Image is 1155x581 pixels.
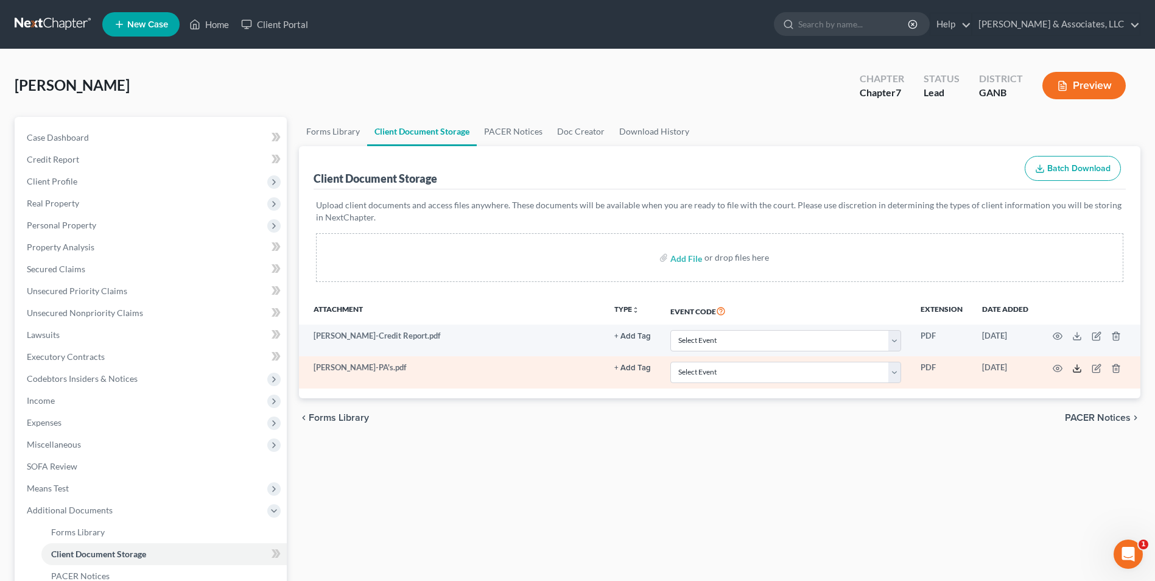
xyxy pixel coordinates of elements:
a: [PERSON_NAME] & Associates, LLC [972,13,1140,35]
a: Help [930,13,971,35]
div: Chapter [860,72,904,86]
span: Personal Property [27,220,96,230]
a: + Add Tag [614,362,651,373]
a: Client Portal [235,13,314,35]
button: chevron_left Forms Library [299,413,369,423]
button: Preview [1042,72,1126,99]
a: Unsecured Nonpriority Claims [17,302,287,324]
span: Unsecured Nonpriority Claims [27,308,143,318]
a: Doc Creator [550,117,612,146]
td: [PERSON_NAME]-PA's.pdf [299,356,604,388]
a: Unsecured Priority Claims [17,280,287,302]
a: Client Document Storage [367,117,477,146]
button: + Add Tag [614,333,651,340]
span: Real Property [27,198,79,208]
span: PACER Notices [1065,413,1131,423]
a: Forms Library [299,117,367,146]
a: Secured Claims [17,258,287,280]
iframe: Intercom live chat [1114,540,1143,569]
div: Status [924,72,960,86]
i: chevron_right [1131,413,1140,423]
a: SOFA Review [17,456,287,477]
span: Client Document Storage [51,549,146,559]
td: [DATE] [972,356,1038,388]
div: Chapter [860,86,904,100]
span: 1 [1139,540,1148,549]
a: PACER Notices [477,117,550,146]
span: Secured Claims [27,264,85,274]
span: [PERSON_NAME] [15,76,130,94]
div: Client Document Storage [314,171,437,186]
span: SOFA Review [27,461,77,471]
span: Case Dashboard [27,132,89,143]
div: District [979,72,1023,86]
span: Client Profile [27,176,77,186]
div: or drop files here [704,252,769,264]
span: Codebtors Insiders & Notices [27,373,138,384]
a: Download History [612,117,697,146]
th: Extension [911,297,972,325]
p: Upload client documents and access files anywhere. These documents will be available when you are... [316,199,1123,224]
span: Means Test [27,483,69,493]
span: Expenses [27,417,61,428]
div: GANB [979,86,1023,100]
div: Lead [924,86,960,100]
td: [PERSON_NAME]-Credit Report.pdf [299,325,604,356]
span: New Case [127,20,168,29]
a: Forms Library [41,521,287,543]
a: Credit Report [17,149,287,171]
button: TYPEunfold_more [614,306,639,314]
span: Credit Report [27,154,79,164]
a: Executory Contracts [17,346,287,368]
th: Event Code [661,297,911,325]
span: Executory Contracts [27,351,105,362]
td: PDF [911,325,972,356]
button: + Add Tag [614,364,651,372]
button: Batch Download [1025,156,1121,181]
td: [DATE] [972,325,1038,356]
span: 7 [896,86,901,98]
input: Search by name... [798,13,910,35]
span: Miscellaneous [27,439,81,449]
button: PACER Notices chevron_right [1065,413,1140,423]
a: Lawsuits [17,324,287,346]
span: Additional Documents [27,505,113,515]
i: unfold_more [632,306,639,314]
span: Property Analysis [27,242,94,252]
th: Date added [972,297,1038,325]
a: Case Dashboard [17,127,287,149]
span: Forms Library [51,527,105,537]
span: Forms Library [309,413,369,423]
span: Income [27,395,55,406]
a: Property Analysis [17,236,287,258]
span: Unsecured Priority Claims [27,286,127,296]
a: + Add Tag [614,330,651,342]
a: Client Document Storage [41,543,287,565]
i: chevron_left [299,413,309,423]
span: PACER Notices [51,571,110,581]
span: Batch Download [1047,163,1111,174]
a: Home [183,13,235,35]
span: Lawsuits [27,329,60,340]
td: PDF [911,356,972,388]
th: Attachment [299,297,604,325]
